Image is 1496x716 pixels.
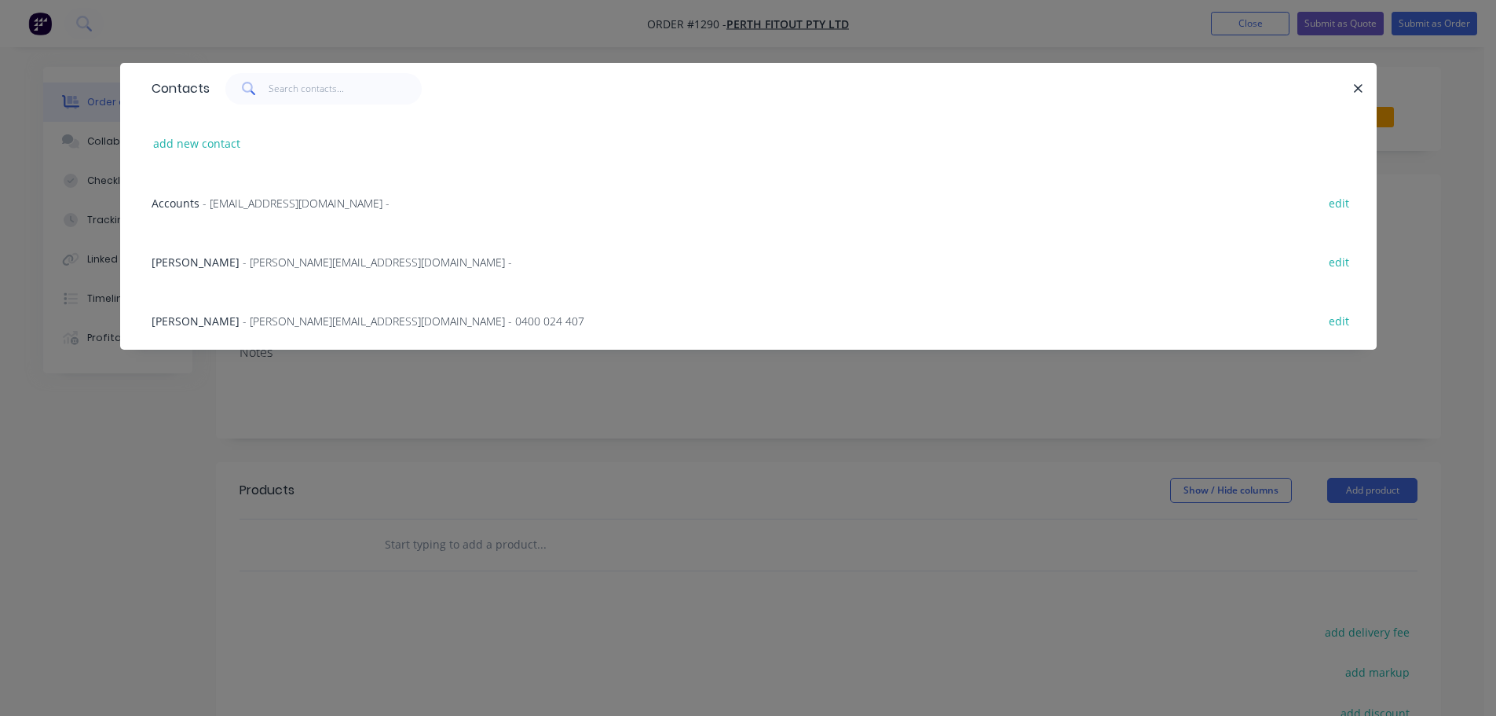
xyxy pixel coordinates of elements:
div: Contacts [144,64,210,114]
input: Search contacts... [269,73,422,105]
span: Accounts [152,196,199,211]
button: add new contact [145,133,249,154]
span: - [PERSON_NAME][EMAIL_ADDRESS][DOMAIN_NAME] - [243,255,512,270]
button: edit [1321,251,1358,272]
span: [PERSON_NAME] [152,314,240,329]
span: - [PERSON_NAME][EMAIL_ADDRESS][DOMAIN_NAME] - 0400 024 407 [243,314,584,329]
span: [PERSON_NAME] [152,255,240,270]
span: - [EMAIL_ADDRESS][DOMAIN_NAME] - [203,196,390,211]
button: edit [1321,192,1358,213]
button: edit [1321,310,1358,331]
